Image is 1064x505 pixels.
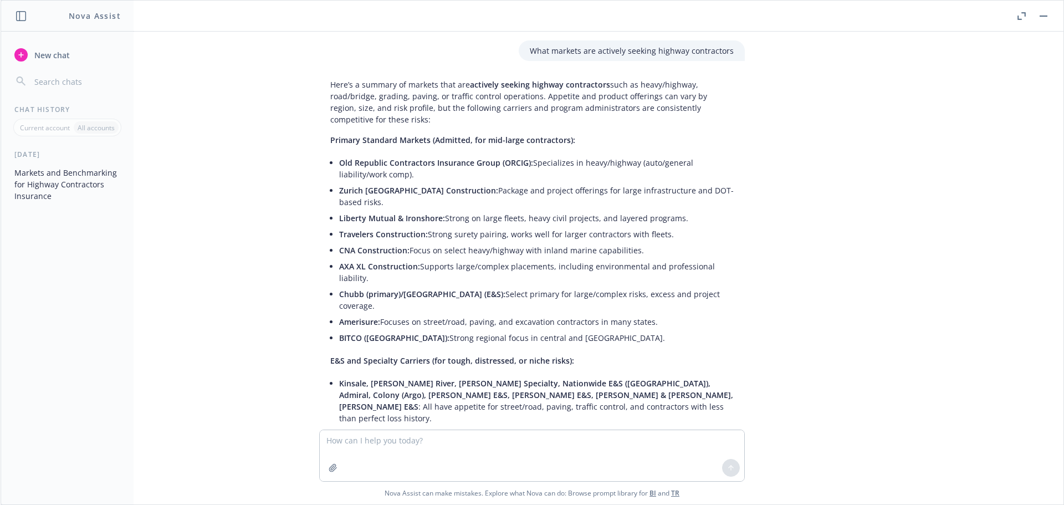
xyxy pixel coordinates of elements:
span: Chubb (primary)/[GEOGRAPHIC_DATA] (E&S): [339,289,505,299]
h1: Nova Assist [69,10,121,22]
p: Current account [20,123,70,132]
span: Nova Assist can make mistakes. Explore what Nova can do: Browse prompt library for and [5,482,1059,504]
span: Zurich [GEOGRAPHIC_DATA] Construction: [339,185,498,196]
li: Strong regional focus in central and [GEOGRAPHIC_DATA]. [339,330,734,346]
li: Focuses on street/road, paving, and excavation contractors in many states. [339,314,734,330]
span: Old Republic Contractors Insurance Group (ORCIG): [339,157,533,168]
span: BITCO ([GEOGRAPHIC_DATA]): [339,333,449,343]
li: Supports large/complex placements, including environmental and professional liability. [339,258,734,286]
span: CNA Construction: [339,245,410,256]
span: New chat [32,49,70,61]
span: Liberty Mutual & Ironshore: [339,213,445,223]
a: BI [649,488,656,498]
button: New chat [10,45,125,65]
p: What markets are actively seeking highway contractors [530,45,734,57]
span: actively seeking highway contractors [470,79,610,90]
span: Travelers Construction: [339,229,428,239]
div: Chat History [1,105,134,114]
span: Amerisure: [339,317,380,327]
li: Strong surety pairing, works well for larger contractors with fleets. [339,226,734,242]
span: AXA XL Construction: [339,261,420,272]
p: Here’s a summary of markets that are such as heavy/highway, road/bridge, grading, paving, or traf... [330,79,734,125]
li: Package and project offerings for large infrastructure and DOT-based risks. [339,182,734,210]
span: Kinsale, [PERSON_NAME] River, [PERSON_NAME] Specialty, Nationwide E&S ([GEOGRAPHIC_DATA]), Admira... [339,378,733,412]
span: Primary Standard Markets (Admitted, for mid-large contractors): [330,135,575,145]
input: Search chats [32,74,120,89]
li: Specializes in heavy/highway (auto/general liability/work comp). [339,155,734,182]
span: E&S and Specialty Carriers (for tough, distressed, or niche risks): [330,355,574,366]
div: [DATE] [1,150,134,159]
a: TR [671,488,679,498]
button: Markets and Benchmarking for Highway Contractors Insurance [10,164,125,205]
p: All accounts [78,123,115,132]
li: Focus on select heavy/highway with inland marine capabilities. [339,242,734,258]
li: : All have appetite for street/road, paving, traffic control, and contractors with less than perf... [339,375,734,426]
li: Select primary for large/complex risks, excess and project coverage. [339,286,734,314]
li: Strong on large fleets, heavy civil projects, and layered programs. [339,210,734,226]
